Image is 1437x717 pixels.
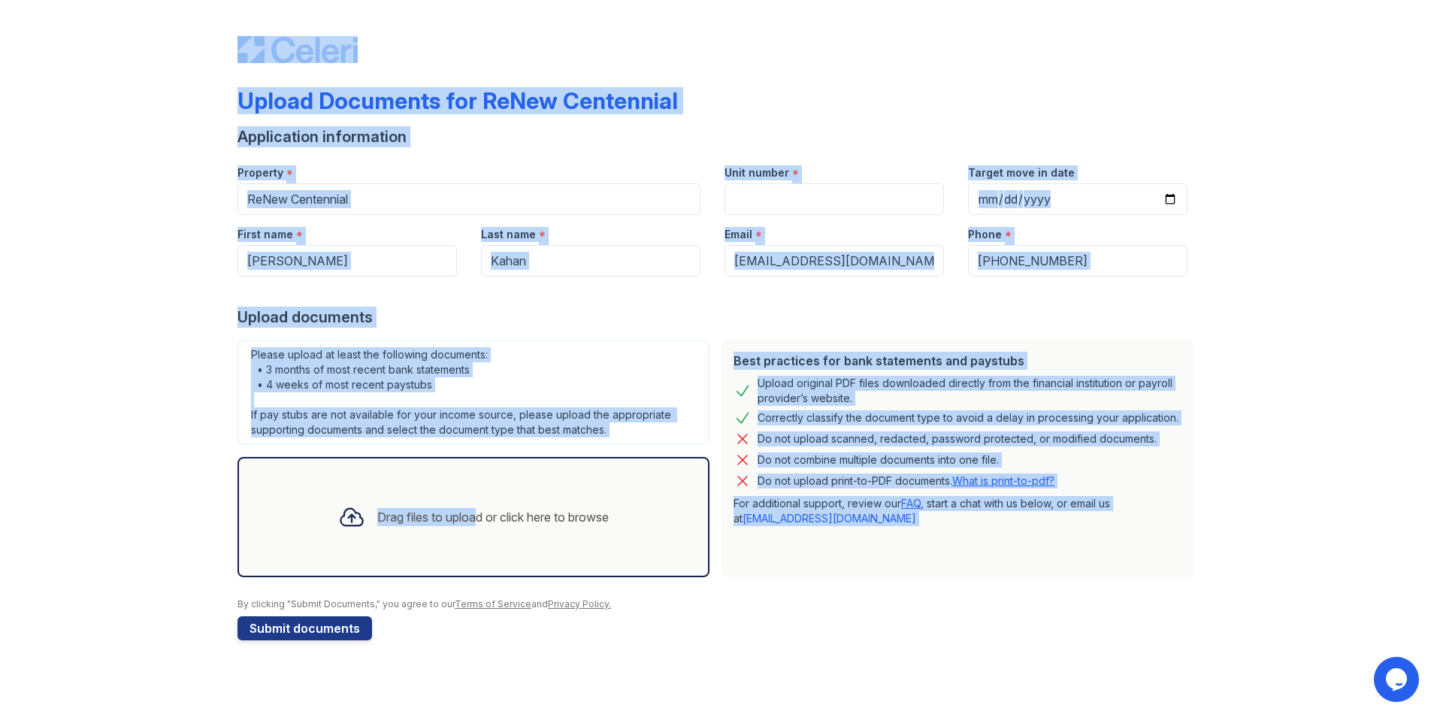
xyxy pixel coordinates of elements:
[237,126,1200,147] div: Application information
[725,165,789,180] label: Unit number
[237,340,709,445] div: Please upload at least the following documents: • 3 months of most recent bank statements • 4 wee...
[237,227,293,242] label: First name
[743,512,916,525] a: [EMAIL_ADDRESS][DOMAIN_NAME]
[237,165,283,180] label: Property
[734,496,1181,526] p: For additional support, review our , start a chat with us below, or email us at
[725,227,752,242] label: Email
[481,227,536,242] label: Last name
[758,430,1157,448] div: Do not upload scanned, redacted, password protected, or modified documents.
[968,227,1002,242] label: Phone
[901,497,921,510] a: FAQ
[455,598,531,610] a: Terms of Service
[548,598,611,610] a: Privacy Policy.
[237,598,1200,610] div: By clicking "Submit Documents," you agree to our and
[758,473,1054,489] p: Do not upload print-to-PDF documents.
[237,87,678,114] div: Upload Documents for ReNew Centennial
[968,165,1075,180] label: Target move in date
[758,451,999,469] div: Do not combine multiple documents into one file.
[237,307,1200,328] div: Upload documents
[952,474,1054,487] a: What is print-to-pdf?
[758,409,1178,427] div: Correctly classify the document type to avoid a delay in processing your application.
[758,376,1181,406] div: Upload original PDF files downloaded directly from the financial institution or payroll provider’...
[237,616,372,640] button: Submit documents
[1374,657,1422,702] iframe: chat widget
[377,508,609,526] div: Drag files to upload or click here to browse
[734,352,1181,370] div: Best practices for bank statements and paystubs
[237,36,358,63] img: CE_Logo_Blue-a8612792a0a2168367f1c8372b55b34899dd931a85d93a1a3d3e32e68fde9ad4.png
